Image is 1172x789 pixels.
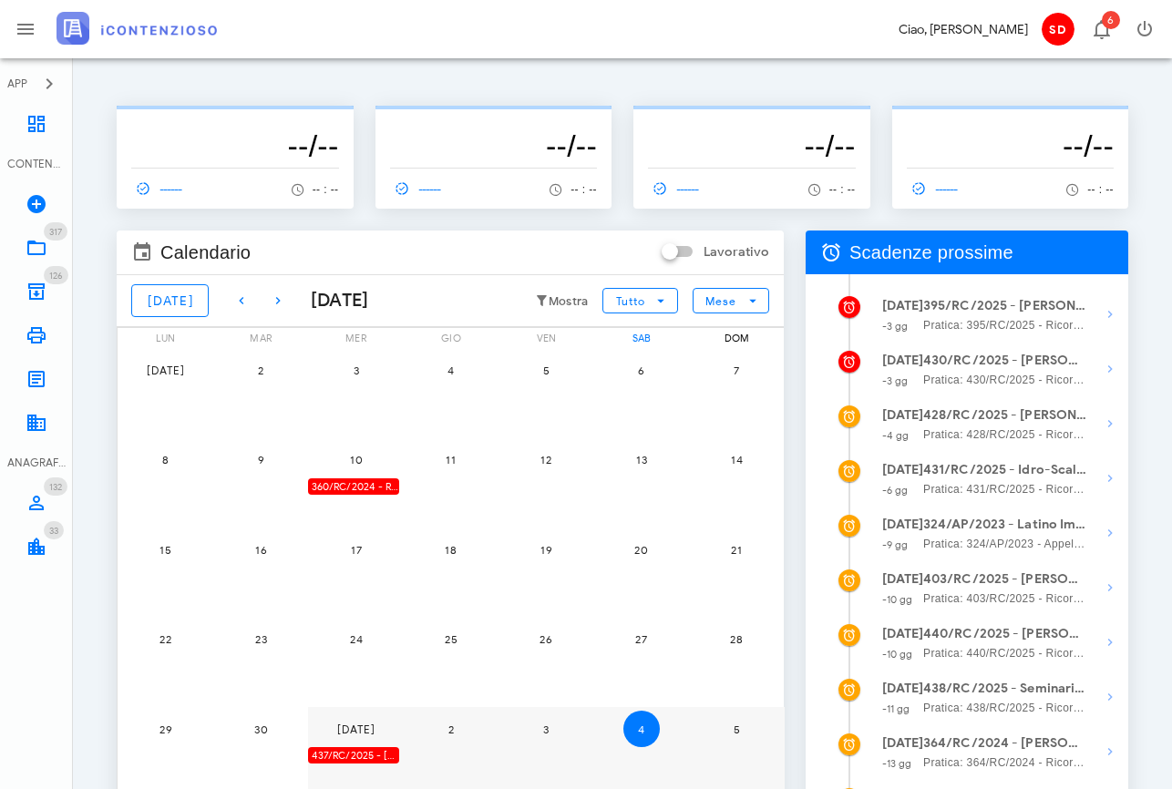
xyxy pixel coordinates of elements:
span: 20 [623,543,660,557]
strong: [DATE] [882,681,924,696]
span: Calendario [160,238,251,267]
a: ------ [907,176,967,201]
button: 8 [148,442,184,478]
p: -------------- [907,113,1115,128]
button: 13 [623,442,660,478]
div: CONTENZIOSO [7,156,66,172]
a: ------ [131,176,191,201]
h3: --/-- [907,128,1115,164]
span: 27 [623,632,660,646]
span: Pratica: 324/AP/2023 - Appello contro Agenzia Delle Entrate D. P. Di [GEOGRAPHIC_DATA], Agenzia d... [923,535,1087,553]
span: 132 [49,481,62,493]
span: Pratica: 395/RC/2025 - Ricorso contro Agenzia Delle Entrate Riscossione, Comune di [GEOGRAPHIC_DA... [923,316,1087,334]
p: -------------- [131,113,339,128]
img: logo-text-2x.png [57,12,217,45]
small: -3 gg [882,374,909,387]
small: -10 gg [882,648,913,661]
span: 317 [49,226,62,238]
button: 15 [148,531,184,568]
div: mer [308,328,404,348]
span: 28 [718,632,755,646]
button: Mostra dettagli [1092,679,1128,715]
span: 3 [338,364,375,377]
button: 19 [528,531,564,568]
p: -------------- [390,113,598,128]
button: Mostra dettagli [1092,405,1128,442]
span: 23 [242,632,279,646]
span: Distintivo [44,477,67,496]
strong: [DATE] [882,626,924,641]
button: Mostra dettagli [1092,569,1128,606]
span: 5 [718,722,755,736]
span: 4 [623,722,660,736]
span: 3 [528,722,564,736]
button: Distintivo [1079,7,1123,51]
button: 28 [718,621,755,658]
button: 25 [433,621,469,658]
strong: [DATE] [882,735,924,751]
span: 25 [433,632,469,646]
button: 3 [528,711,564,747]
button: 12 [528,442,564,478]
span: Pratica: 440/RC/2025 - Ricorso contro Agenzia Delle Entrate D. P. Di [GEOGRAPHIC_DATA], Agenzia d... [923,644,1087,662]
span: -- : -- [313,183,339,196]
span: 30 [242,722,279,736]
h3: --/-- [648,128,856,164]
span: 19 [528,543,564,557]
div: ven [499,328,594,348]
button: [DATE] [131,284,209,317]
span: 6 [623,364,660,377]
span: 9 [242,453,279,466]
strong: [DATE] [882,571,924,587]
button: Mese [693,288,769,313]
div: lun [118,328,213,348]
small: -9 gg [882,538,909,551]
button: 10 [338,442,375,478]
span: 10 [338,453,375,466]
span: 2 [242,364,279,377]
h3: --/-- [131,128,339,164]
strong: [DATE] [882,407,924,423]
small: -4 gg [882,429,910,442]
span: 21 [718,543,755,557]
span: [DATE] [336,722,376,736]
button: 14 [718,442,755,478]
span: Pratica: 430/RC/2025 - Ricorso contro Agenzia Delle Entrate D. P. Di [GEOGRAPHIC_DATA], Agenzia D... [923,371,1087,389]
span: Pratica: 438/RC/2025 - Ricorso contro Comune Di Noto [923,699,1087,717]
span: 126 [49,270,63,282]
span: 18 [433,543,469,557]
button: Mostra dettagli [1092,515,1128,551]
small: -6 gg [882,484,909,497]
span: 14 [718,453,755,466]
span: 29 [148,722,184,736]
strong: 324/AP/2023 - Latino Impianti Snc - Presentarsi in Udienza [923,515,1087,535]
div: ANAGRAFICA [7,455,66,471]
span: Pratica: 431/RC/2025 - Ricorso contro Agenzia Entrate Riscossione (Udienza) [923,480,1087,498]
button: 11 [433,442,469,478]
button: Mostra dettagli [1092,351,1128,387]
span: Pratica: 428/RC/2025 - Ricorso contro Agenzia Entrate Riscossione, Comune Di Ispica (Udienza) [923,425,1087,444]
div: [DATE] [296,287,369,314]
small: Mostra [549,294,589,309]
strong: 440/RC/2025 - [PERSON_NAME]si in Udienza [923,624,1087,644]
span: -- : -- [829,183,856,196]
small: -3 gg [882,320,909,333]
button: [DATE] [338,711,375,747]
button: 7 [718,352,755,388]
div: sab [593,328,689,348]
strong: [DATE] [882,298,924,313]
strong: [DATE] [882,353,924,368]
button: 3 [338,352,375,388]
button: 2 [242,352,279,388]
span: Pratica: 364/RC/2024 - Ricorso contro Agenzia Delle Entrate D. P. Di [GEOGRAPHIC_DATA], Agenzia d... [923,753,1087,772]
span: 12 [528,453,564,466]
h3: --/-- [390,128,598,164]
strong: 438/RC/2025 - Seminario Vescovile Di Noto - Inviare Ricorso [923,679,1087,699]
span: [DATE] [147,293,193,309]
button: 9 [242,442,279,478]
a: ------ [648,176,708,201]
button: 24 [338,621,375,658]
span: Distintivo [1102,11,1120,29]
a: ------ [390,176,450,201]
button: [DATE] [148,352,184,388]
